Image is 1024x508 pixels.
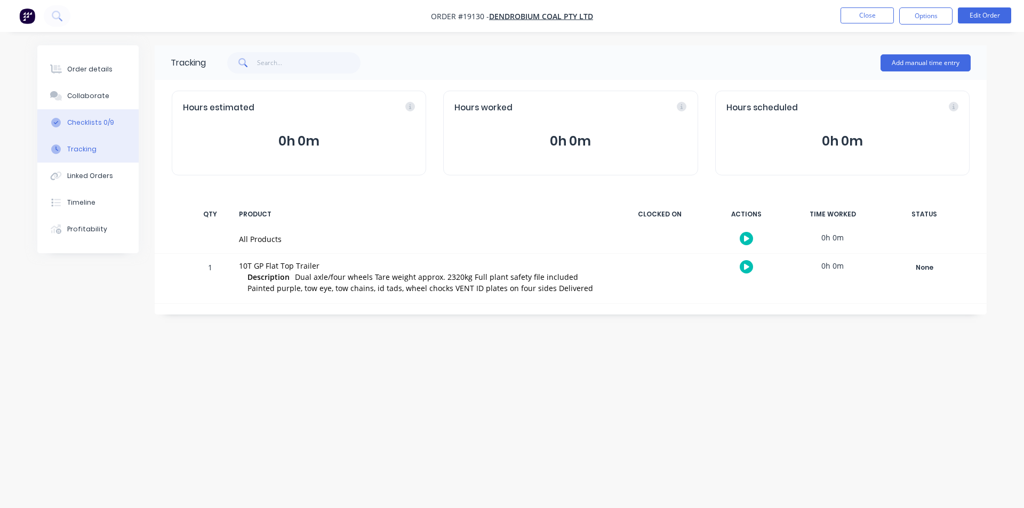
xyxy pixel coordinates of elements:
[886,261,963,275] div: None
[958,7,1011,23] button: Edit Order
[37,189,139,216] button: Timeline
[885,260,963,275] button: None
[879,203,970,225] div: STATUS
[489,11,593,21] a: Dendrobium Coal Pty Ltd
[19,8,35,24] img: Factory
[239,233,607,245] div: All Products
[67,144,97,154] div: Tracking
[67,91,109,101] div: Collaborate
[183,131,415,151] button: 0h 0m
[454,102,513,114] span: Hours worked
[194,203,226,225] div: QTY
[183,102,254,114] span: Hours estimated
[454,131,686,151] button: 0h 0m
[899,7,953,25] button: Options
[67,64,113,74] div: Order details
[239,260,607,271] div: 10T GP Flat Top Trailer
[247,272,593,293] span: Dual axle/four wheels Tare weight approx. 2320kg Full plant safety file included Painted purple, ...
[67,118,114,127] div: Checklists 0/9
[726,102,798,114] span: Hours scheduled
[37,216,139,243] button: Profitability
[247,271,290,283] span: Description
[37,163,139,189] button: Linked Orders
[793,225,873,249] div: 0h 0m
[793,203,873,225] div: TIME WORKED
[841,7,894,23] button: Close
[431,11,489,21] span: Order #19130 -
[620,203,700,225] div: CLOCKED ON
[706,203,786,225] div: ACTIONS
[726,131,958,151] button: 0h 0m
[37,83,139,109] button: Collaborate
[793,254,873,278] div: 0h 0m
[233,203,613,225] div: PRODUCT
[194,255,226,303] div: 1
[67,171,113,181] div: Linked Orders
[37,56,139,83] button: Order details
[37,136,139,163] button: Tracking
[881,54,971,71] button: Add manual time entry
[37,109,139,136] button: Checklists 0/9
[171,57,206,69] div: Tracking
[67,198,95,207] div: Timeline
[67,224,107,234] div: Profitability
[257,52,361,74] input: Search...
